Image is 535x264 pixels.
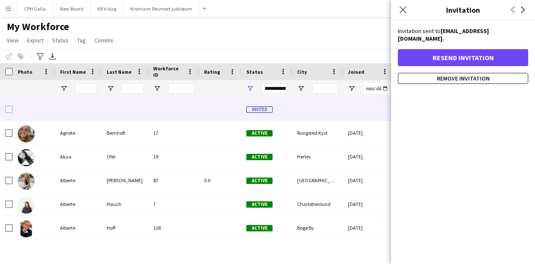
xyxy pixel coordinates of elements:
button: CPH Galla [17,0,53,17]
button: Open Filter Menu [60,85,68,92]
a: Status [49,35,72,46]
div: [DATE] [343,121,394,145]
img: Agnete Bernhoft [18,125,35,142]
span: Active [246,130,273,136]
div: [DATE] [343,169,394,192]
div: [DATE] [343,240,394,263]
a: Export [24,35,47,46]
input: Last Name Filter Input [122,83,143,94]
button: Open Filter Menu [348,85,356,92]
div: Alberte [55,192,102,216]
span: Last Name [107,69,132,75]
div: [DATE] [343,145,394,168]
img: Alberte Hauch [18,197,35,214]
div: 5.0 [199,169,241,192]
span: Invited [246,106,273,113]
input: Row Selection is disabled for this row (unchecked) [5,106,13,113]
button: Remove invitation [398,73,528,84]
p: Invitation sent to [398,27,528,42]
span: Comms [94,36,113,44]
button: Kromann Reumert jubilæum [124,0,199,17]
span: Active [246,178,273,184]
div: [PERSON_NAME] [55,240,102,263]
div: 87 [148,169,199,192]
button: KR V-dag [91,0,124,17]
div: Rungsted Kyst [292,121,343,145]
input: First Name Filter Input [75,83,97,94]
img: Alberte Ernstved-Rasmussen [18,173,35,190]
h3: Invitation [391,4,535,15]
span: First Name [60,69,86,75]
app-action-btn: Advanced filters [35,51,45,61]
span: Status [52,36,69,44]
div: 7 [148,192,199,216]
button: New Board [53,0,91,17]
app-action-btn: Export XLSX [47,51,58,61]
div: Akua [55,145,102,168]
div: [DATE] [343,192,394,216]
span: My Workforce [7,20,69,33]
span: Active [246,225,273,231]
div: [PERSON_NAME] [102,169,148,192]
div: 4.5 [199,240,241,263]
div: [DATE] [343,216,394,239]
img: Akua Ofei [18,149,35,166]
div: [GEOGRAPHIC_DATA] [292,169,343,192]
div: Hauch [102,192,148,216]
button: Open Filter Menu [107,85,114,92]
strong: [EMAIL_ADDRESS][DOMAIN_NAME]. [398,27,489,42]
div: 17 [148,121,199,145]
span: Active [246,154,273,160]
div: Bernhoft [102,121,148,145]
span: Export [27,36,44,44]
div: 138 [148,216,199,239]
span: Status [246,69,263,75]
button: Resend invitation [398,49,528,66]
div: 113 [148,240,199,263]
div: Alberte [55,216,102,239]
span: Rating [204,69,220,75]
div: Ofei [102,145,148,168]
div: Agnete [55,121,102,145]
a: View [3,35,22,46]
button: Open Filter Menu [153,85,161,92]
div: Charlottenlund [292,192,343,216]
div: Gentofte [292,240,343,263]
a: Tag [74,35,89,46]
span: City [297,69,307,75]
span: Tag [77,36,86,44]
img: Alberte Hoff [18,220,35,237]
span: View [7,36,19,44]
span: Photo [18,69,32,75]
button: Open Filter Menu [297,85,305,92]
div: Hoff [102,216,148,239]
div: 19 [148,145,199,168]
input: City Filter Input [312,83,338,94]
div: Herlev [292,145,343,168]
span: Workforce ID [153,65,184,78]
div: Alberte [55,169,102,192]
span: Joined [348,69,364,75]
div: [PERSON_NAME] [102,240,148,263]
input: Joined Filter Input [363,83,389,94]
div: Bogø By [292,216,343,239]
input: Workforce ID Filter Input [168,83,194,94]
button: Open Filter Menu [246,85,254,92]
span: Active [246,201,273,208]
a: Comms [91,35,117,46]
